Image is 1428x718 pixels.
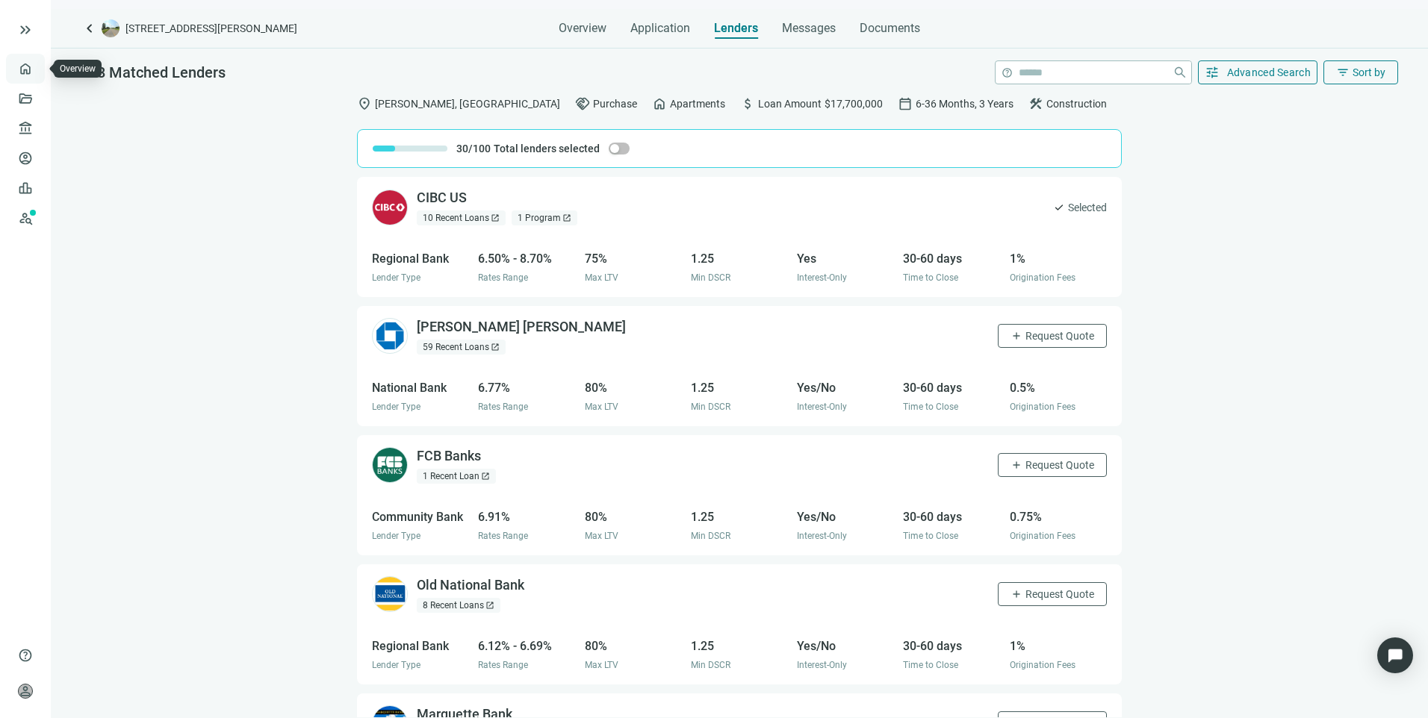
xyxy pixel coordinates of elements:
div: 10 Recent Loans [417,210,506,225]
span: open_in_new [485,601,494,610]
span: Rates Range [478,531,528,541]
span: Lender Type [372,660,420,670]
div: 30-60 days [903,249,1000,268]
div: Yes/No [797,508,894,526]
div: 8 Recent Loans [417,598,500,613]
span: Lenders [714,21,758,36]
span: Rates Range [478,660,528,670]
div: Yes [797,249,894,268]
span: location_on [357,96,372,111]
span: Interest-Only [797,272,847,283]
span: home [652,96,667,111]
a: keyboard_arrow_left [81,19,99,37]
span: Time to Close [903,531,958,541]
span: Min DSCR [691,660,730,670]
div: Yes/No [797,637,894,655]
div: 0.5% [1010,378,1107,397]
span: $17,700,000 [825,96,883,112]
div: 75% [585,249,682,268]
span: Max LTV [585,531,618,541]
span: [STREET_ADDRESS][PERSON_NAME] [125,21,297,36]
button: tuneAdvanced Search [1198,60,1318,84]
span: Construction [1046,96,1107,112]
img: 24dd7366-f0f7-4b02-8183-b6557b4b2b4f [372,190,408,225]
span: Rates Range [478,402,528,412]
span: filter_list [1336,66,1350,79]
span: 6-36 Months, 3 Years [916,96,1013,112]
div: 1.25 [691,249,788,268]
span: open_in_new [491,213,500,222]
button: filter_listSort by [1323,60,1398,84]
div: Loan Amount [740,96,883,111]
img: 81431b64-c139-4b74-99d0-3e69cb6d43d1 [372,447,408,483]
span: Origination Fees [1010,402,1075,412]
span: Time to Close [903,402,958,412]
span: Origination Fees [1010,272,1075,283]
span: Documents [860,21,920,36]
span: Apartments [670,96,725,112]
div: 6.91% [478,508,575,526]
div: Regional Bank [372,637,469,655]
span: Application [630,21,690,36]
span: Origination Fees [1010,531,1075,541]
div: 1% [1010,249,1107,268]
span: add [1011,588,1022,600]
span: open_in_new [562,213,571,222]
button: keyboard_double_arrow_right [16,21,34,39]
span: Max LTV [585,272,618,283]
span: account_balance [18,121,28,136]
span: help [1002,67,1013,78]
span: 148 Matched Lenders [81,63,226,81]
span: Purchase [593,96,637,112]
span: open_in_new [491,343,500,352]
span: calendar_today [898,96,913,111]
div: Regional Bank [372,249,469,268]
div: 1 Program [512,210,577,225]
span: Time to Close [903,272,958,283]
div: Open Intercom Messenger [1377,637,1413,673]
button: addRequest Quote [998,453,1107,477]
div: 1.25 [691,378,788,397]
span: Min DSCR [691,402,730,412]
img: 713fe861-0564-4e2f-883e-7c8d02da8749.png [372,576,408,612]
div: 80% [585,637,682,655]
span: Rates Range [478,272,528,283]
div: 80% [585,378,682,397]
span: open_in_new [481,472,490,481]
span: handshake [575,96,590,111]
div: National Bank [372,378,469,397]
span: attach_money [740,96,755,111]
div: CIBC US [417,189,467,207]
span: Request Quote [1025,459,1094,471]
span: check [1053,202,1065,213]
span: Lender Type [372,402,420,412]
span: help [18,648,33,663]
span: Max LTV [585,402,618,412]
div: 1.25 [691,508,788,526]
button: addRequest Quote [998,582,1107,606]
span: tune [1205,65,1220,80]
div: 59 Recent Loans [417,340,506,355]
div: Old National Bank [417,576,524,595]
span: Sort by [1353,66,1385,78]
span: Request Quote [1025,588,1094,600]
span: Time to Close [903,660,958,670]
div: [PERSON_NAME] [PERSON_NAME] [417,318,626,337]
span: Total lenders selected [494,141,600,156]
span: Advanced Search [1227,66,1311,78]
span: [PERSON_NAME], [GEOGRAPHIC_DATA] [375,96,560,112]
div: 6.12% - 6.69% [478,637,575,655]
span: Max LTV [585,660,618,670]
span: add [1011,330,1022,342]
span: Request Quote [1025,330,1094,342]
div: Community Bank [372,508,469,526]
span: add [1011,459,1022,471]
span: Lender Type [372,272,420,283]
span: Lender Type [372,531,420,541]
button: addRequest Quote [998,324,1107,348]
div: Yes/No [797,378,894,397]
div: 6.50% - 8.70% [478,249,575,268]
span: 30/100 [456,141,491,156]
span: Min DSCR [691,531,730,541]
